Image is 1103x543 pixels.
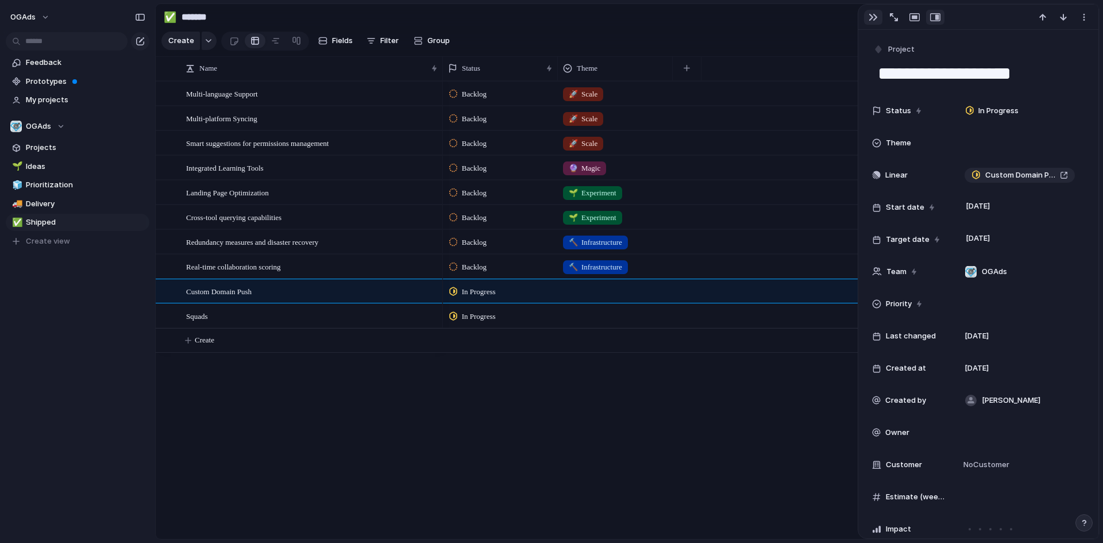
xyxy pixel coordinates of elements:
span: Create view [26,236,70,247]
a: 🚚Delivery [6,195,149,213]
span: Create [168,35,194,47]
span: Multi-language Support [186,87,258,100]
span: Real-time collaboration scoring [186,260,281,273]
div: 🚚 [12,197,20,210]
span: [DATE] [965,330,989,342]
button: 🚚 [10,198,22,210]
div: ✅ [164,9,176,25]
span: In Progress [462,286,496,298]
span: Scale [569,88,597,100]
button: Filter [362,32,403,50]
span: Backlog [462,187,487,199]
span: Custom Domain Push [186,284,252,298]
span: Project [888,44,915,55]
span: Create [195,334,214,346]
span: Scale [569,138,597,149]
span: 🚀 [569,90,578,98]
span: Team [886,266,907,278]
span: [PERSON_NAME] [982,395,1040,406]
span: Created at [886,363,926,374]
button: OGAds [6,118,149,135]
span: OGAds [982,266,1007,278]
a: Projects [6,139,149,156]
button: OGAds [5,8,56,26]
button: Project [871,41,918,58]
button: 🧊 [10,179,22,191]
span: Fields [332,35,353,47]
span: Projects [26,142,145,153]
span: Prioritization [26,179,145,191]
span: Experiment [569,187,616,199]
span: 🌱 [569,188,578,197]
span: My projects [26,94,145,106]
span: 🚀 [569,114,578,123]
a: Prototypes [6,73,149,90]
span: Backlog [462,138,487,149]
span: Custom Domain Push [985,170,1055,181]
span: Created by [885,395,926,406]
span: Integrated Learning Tools [186,161,264,174]
span: 🚀 [569,139,578,148]
span: Landing Page Optimization [186,186,269,199]
span: Customer [886,459,922,471]
span: No Customer [960,459,1009,471]
span: Backlog [462,113,487,125]
span: Impact [886,523,911,535]
span: Group [427,35,450,47]
span: 🔨 [569,263,578,271]
button: Create [161,32,200,50]
span: Backlog [462,88,487,100]
span: Squads [186,309,208,322]
span: Feedback [26,57,145,68]
a: Custom Domain Push [965,168,1075,183]
span: Estimate (weeks) [886,491,946,503]
span: 🔮 [569,164,578,172]
button: 🌱 [10,161,22,172]
button: Fields [314,32,357,50]
button: Group [408,32,456,50]
span: Smart suggestions for permissions management [186,136,329,149]
span: Last changed [886,330,936,342]
span: Magic [569,163,600,174]
span: Backlog [462,212,487,224]
span: Start date [886,202,924,213]
span: Owner [885,427,909,438]
span: Linear [885,170,908,181]
span: Status [886,105,911,117]
span: Theme [577,63,597,74]
button: ✅ [10,217,22,228]
span: [DATE] [963,232,993,245]
span: Target date [886,234,930,245]
span: Delivery [26,198,145,210]
span: Priority [886,298,912,310]
span: Theme [886,137,911,149]
span: [DATE] [963,199,993,213]
span: Backlog [462,163,487,174]
span: Scale [569,113,597,125]
span: OGAds [10,11,36,23]
span: Redundancy measures and disaster recovery [186,235,318,248]
a: 🌱Ideas [6,158,149,175]
span: Cross-tool querying capabilities [186,210,281,224]
span: Filter [380,35,399,47]
div: ✅ [12,216,20,229]
span: 🔨 [569,238,578,247]
div: 🧊 [12,179,20,192]
span: Backlog [462,237,487,248]
button: ✅ [161,8,179,26]
a: ✅Shipped [6,214,149,231]
div: 🌱 [12,160,20,173]
span: OGAds [26,121,51,132]
span: Status [462,63,480,74]
span: Ideas [26,161,145,172]
span: Backlog [462,261,487,273]
span: Shipped [26,217,145,228]
a: 🧊Prioritization [6,176,149,194]
span: 🌱 [569,213,578,222]
span: Infrastructure [569,261,622,273]
span: Prototypes [26,76,145,87]
span: Infrastructure [569,237,622,248]
span: In Progress [978,105,1019,117]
